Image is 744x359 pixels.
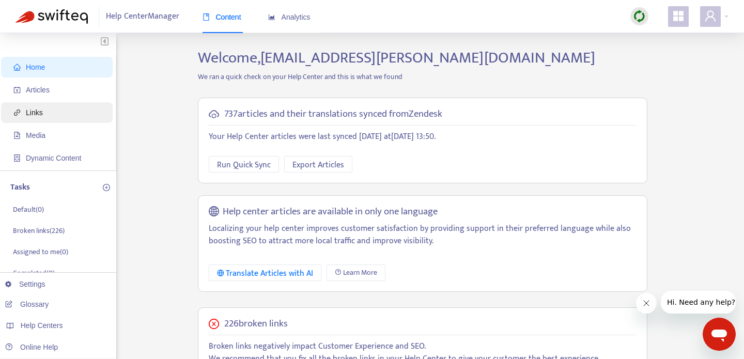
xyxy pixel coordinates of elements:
p: Tasks [10,181,30,194]
span: Articles [26,86,50,94]
img: sync.dc5367851b00ba804db3.png [633,10,646,23]
span: Media [26,131,45,139]
p: Your Help Center articles were last synced [DATE] at [DATE] 13:50 . [209,131,637,143]
span: account-book [13,86,21,93]
button: Translate Articles with AI [209,264,322,281]
span: book [203,13,210,21]
span: user [704,10,717,22]
button: Export Articles [284,156,352,173]
span: Run Quick Sync [217,159,271,171]
span: Welcome, [EMAIL_ADDRESS][PERSON_NAME][DOMAIN_NAME] [198,45,595,71]
span: Home [26,63,45,71]
span: Export Articles [292,159,344,171]
span: cloud-sync [209,109,219,119]
a: Online Help [5,343,58,351]
p: We ran a quick check on your Help Center and this is what we found [190,71,655,82]
span: appstore [672,10,685,22]
iframe: Message from company [661,291,736,314]
h5: 737 articles and their translations synced from Zendesk [224,108,442,120]
span: Analytics [268,13,311,21]
button: Run Quick Sync [209,156,279,173]
a: Settings [5,280,45,288]
span: Learn More [343,267,377,278]
span: area-chart [268,13,275,21]
span: home [13,64,21,71]
span: Help Center Manager [106,7,179,26]
span: Help Centers [21,321,63,330]
span: Content [203,13,241,21]
span: Links [26,108,43,117]
a: Glossary [5,300,49,308]
a: Learn More [327,264,385,281]
p: Broken links ( 226 ) [13,225,65,236]
h5: 226 broken links [224,318,288,330]
p: Localizing your help center improves customer satisfaction by providing support in their preferre... [209,223,637,247]
span: file-image [13,132,21,139]
p: Default ( 0 ) [13,204,44,215]
span: link [13,109,21,116]
iframe: Close message [636,293,657,314]
span: close-circle [209,319,219,329]
p: Completed ( 0 ) [13,268,55,278]
p: Assigned to me ( 0 ) [13,246,68,257]
div: Translate Articles with AI [217,267,314,280]
span: container [13,154,21,162]
span: plus-circle [103,184,110,191]
span: Dynamic Content [26,154,81,162]
h5: Help center articles are available in only one language [223,206,438,218]
span: global [209,206,219,218]
iframe: Button to launch messaging window [703,318,736,351]
img: Swifteq [16,9,88,24]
